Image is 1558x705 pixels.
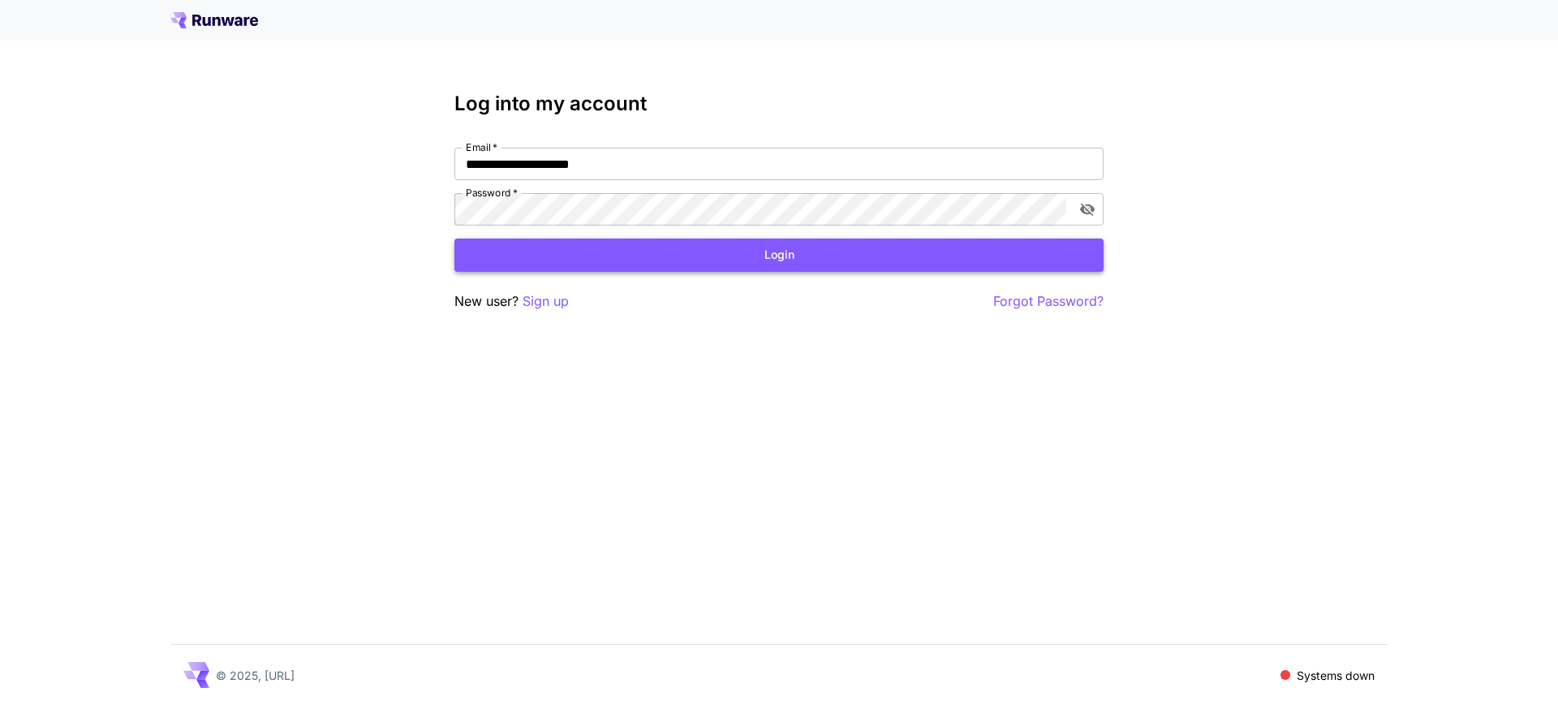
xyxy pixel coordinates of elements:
[216,667,295,684] p: © 2025, [URL]
[523,291,569,312] button: Sign up
[454,239,1104,272] button: Login
[454,92,1104,115] h3: Log into my account
[454,291,569,312] p: New user?
[1297,667,1375,684] p: Systems down
[466,186,518,200] label: Password
[993,291,1104,312] button: Forgot Password?
[1073,195,1102,224] button: toggle password visibility
[466,140,497,154] label: Email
